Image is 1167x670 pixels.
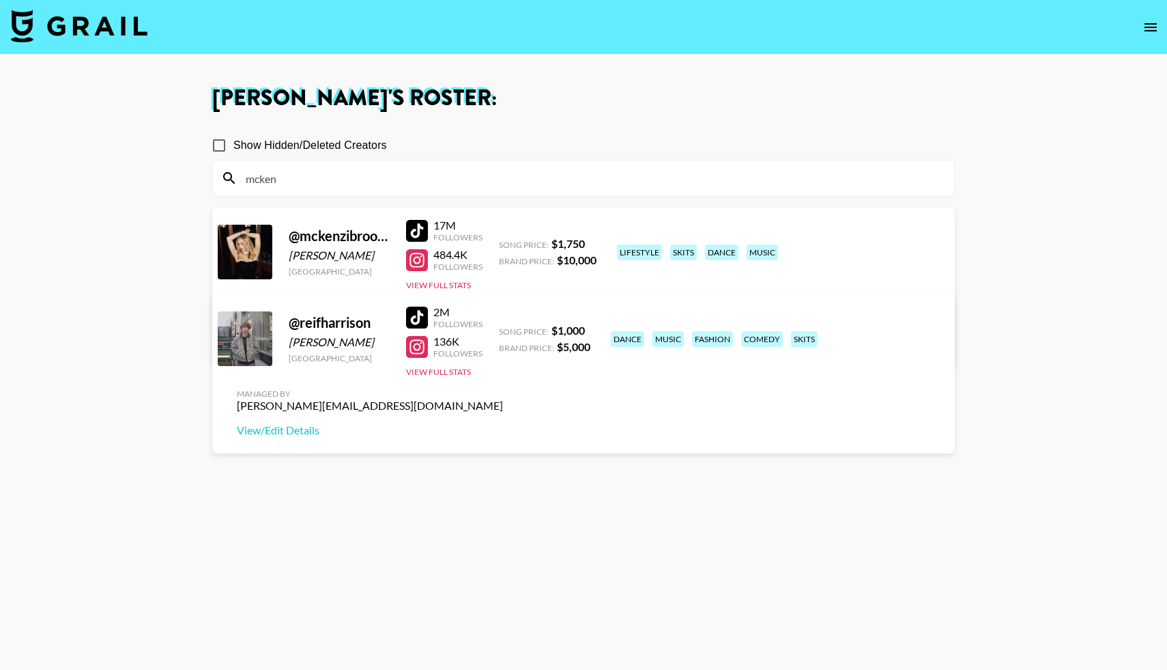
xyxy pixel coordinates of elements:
[406,280,471,290] button: View Full Stats
[237,167,946,189] input: Search by User Name
[237,389,503,399] div: Managed By
[747,245,778,260] div: music
[617,245,662,260] div: lifestyle
[741,331,783,347] div: comedy
[557,253,596,266] strong: $ 10,000
[499,343,554,353] span: Brand Price:
[551,324,585,337] strong: $ 1,000
[212,87,955,109] h1: [PERSON_NAME] 's Roster:
[237,399,503,413] div: [PERSON_NAME][EMAIL_ADDRESS][DOMAIN_NAME]
[289,335,390,349] div: [PERSON_NAME]
[433,219,482,232] div: 17M
[499,256,554,266] span: Brand Price:
[433,335,482,348] div: 136K
[557,340,590,353] strong: $ 5,000
[705,245,738,260] div: dance
[652,331,684,347] div: music
[551,237,585,250] strong: $ 1,750
[692,331,733,347] div: fashion
[433,262,482,272] div: Followers
[611,331,644,347] div: dance
[406,367,471,377] button: View Full Stats
[670,245,697,260] div: skits
[289,249,390,262] div: [PERSON_NAME]
[433,232,482,242] div: Followers
[289,314,390,331] div: @ reifharrison
[1137,14,1164,41] button: open drawer
[233,137,387,154] span: Show Hidden/Deleted Creators
[433,319,482,329] div: Followers
[289,227,390,245] div: @ mckenzibrooke
[433,348,482,359] div: Followers
[499,326,549,337] span: Song Price:
[11,10,147,42] img: Grail Talent
[433,305,482,319] div: 2M
[289,353,390,363] div: [GEOGRAPHIC_DATA]
[289,266,390,277] div: [GEOGRAPHIC_DATA]
[499,240,549,250] span: Song Price:
[237,423,503,437] a: View/Edit Details
[791,331,818,347] div: skits
[433,248,482,262] div: 484.4K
